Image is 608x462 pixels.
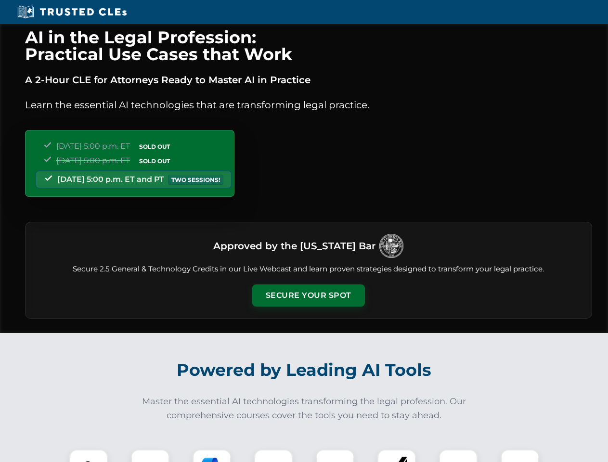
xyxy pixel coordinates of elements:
span: [DATE] 5:00 p.m. ET [56,156,130,165]
span: SOLD OUT [136,156,173,166]
span: [DATE] 5:00 p.m. ET [56,141,130,151]
p: A 2-Hour CLE for Attorneys Ready to Master AI in Practice [25,72,592,88]
button: Secure Your Spot [252,284,365,307]
img: Logo [379,234,403,258]
p: Master the essential AI technologies transforming the legal profession. Our comprehensive courses... [136,395,473,423]
h3: Approved by the [US_STATE] Bar [213,237,375,255]
p: Secure 2.5 General & Technology Credits in our Live Webcast and learn proven strategies designed ... [37,264,580,275]
img: Trusted CLEs [14,5,129,19]
span: SOLD OUT [136,141,173,152]
h1: AI in the Legal Profession: Practical Use Cases that Work [25,29,592,63]
h2: Powered by Leading AI Tools [38,353,571,387]
p: Learn the essential AI technologies that are transforming legal practice. [25,97,592,113]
